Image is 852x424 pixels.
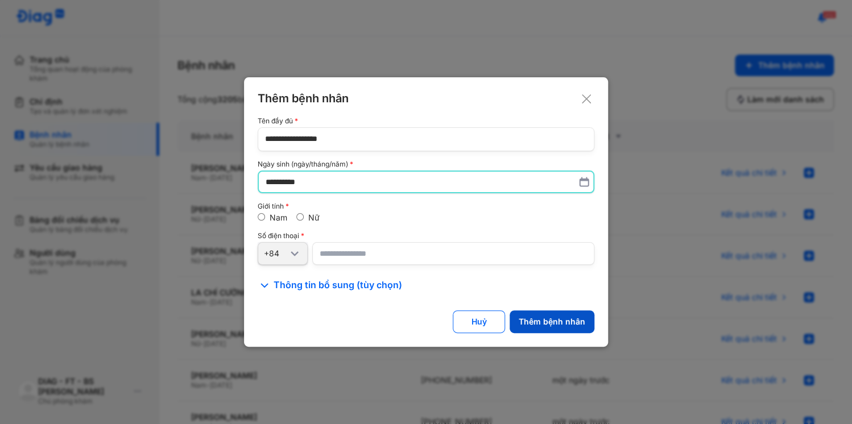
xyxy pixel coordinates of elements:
[258,117,594,125] div: Tên đầy đủ
[258,160,594,168] div: Ngày sinh (ngày/tháng/năm)
[270,213,287,222] label: Nam
[274,278,402,292] span: Thông tin bổ sung (tùy chọn)
[519,317,585,327] div: Thêm bệnh nhân
[258,202,594,210] div: Giới tính
[258,91,594,106] div: Thêm bệnh nhân
[453,310,505,333] button: Huỷ
[258,232,594,240] div: Số điện thoại
[510,310,594,333] button: Thêm bệnh nhân
[308,213,320,222] label: Nữ
[264,248,288,259] div: +84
